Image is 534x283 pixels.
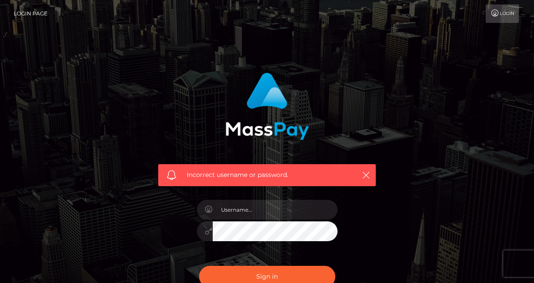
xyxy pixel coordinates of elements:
[225,73,309,140] img: MassPay Login
[486,4,519,23] a: Login
[213,200,338,220] input: Username...
[187,170,347,180] span: Incorrect username or password.
[14,4,47,23] a: Login Page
